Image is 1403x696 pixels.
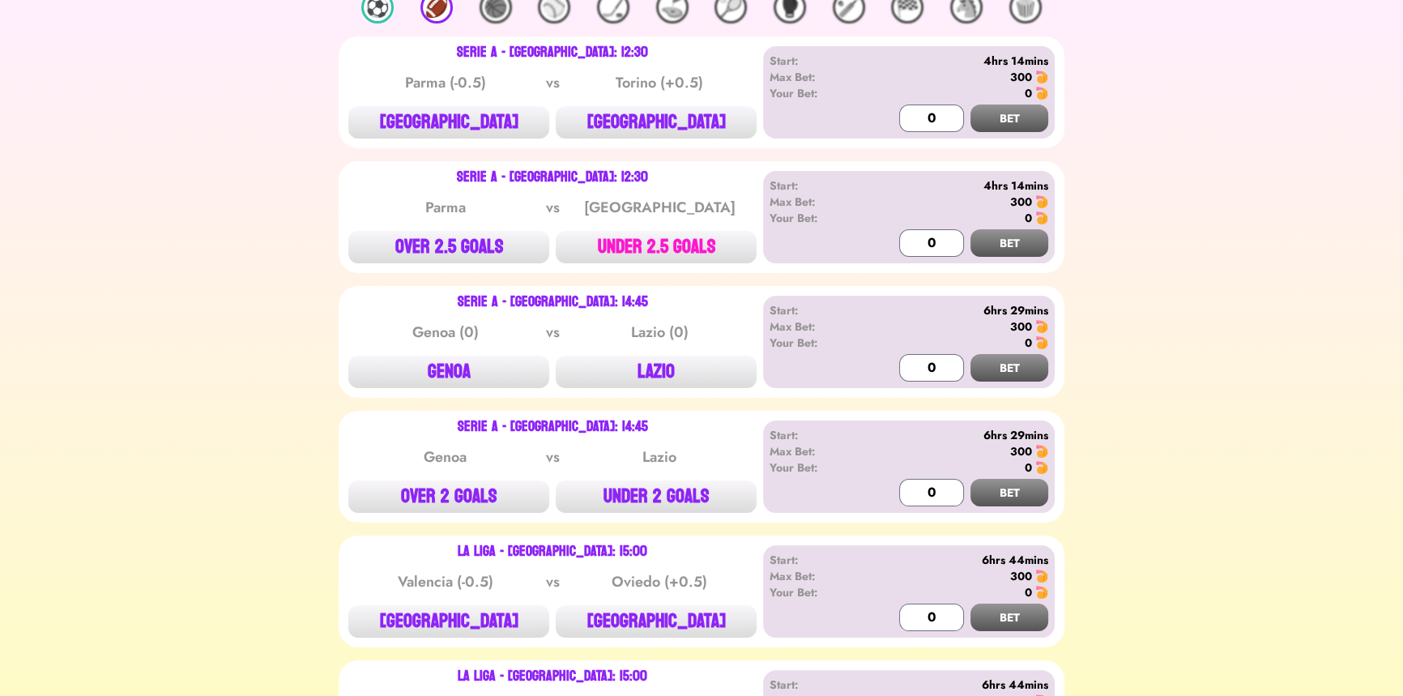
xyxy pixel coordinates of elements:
[1035,586,1048,599] img: 🍤
[770,335,863,351] div: Your Bet:
[457,171,648,184] div: Serie A - [GEOGRAPHIC_DATA]: 12:30
[1010,443,1032,459] div: 300
[543,321,563,344] div: vs
[1025,335,1032,351] div: 0
[556,605,757,638] button: [GEOGRAPHIC_DATA]
[970,105,1048,132] button: BET
[458,545,647,558] div: La Liga - [GEOGRAPHIC_DATA]: 15:00
[364,570,527,593] div: Valencia (-0.5)
[1025,210,1032,226] div: 0
[556,480,757,513] button: UNDER 2 GOALS
[348,106,549,139] button: [GEOGRAPHIC_DATA]
[1010,318,1032,335] div: 300
[348,356,549,388] button: GENOA
[770,85,863,101] div: Your Bet:
[863,53,1048,69] div: 4hrs 14mins
[770,210,863,226] div: Your Bet:
[1035,195,1048,208] img: 🍤
[863,302,1048,318] div: 6hrs 29mins
[1035,211,1048,224] img: 🍤
[863,677,1048,693] div: 6hrs 44mins
[863,177,1048,194] div: 4hrs 14mins
[770,194,863,210] div: Max Bet:
[556,231,757,263] button: UNDER 2.5 GOALS
[770,69,863,85] div: Max Bet:
[348,605,549,638] button: [GEOGRAPHIC_DATA]
[543,71,563,94] div: vs
[970,354,1048,382] button: BET
[578,570,741,593] div: Oviedo (+0.5)
[970,604,1048,631] button: BET
[458,296,648,309] div: Serie A - [GEOGRAPHIC_DATA]: 14:45
[578,446,741,468] div: Lazio
[578,196,741,219] div: [GEOGRAPHIC_DATA]
[543,196,563,219] div: vs
[543,446,563,468] div: vs
[1010,69,1032,85] div: 300
[863,552,1048,568] div: 6hrs 44mins
[770,53,863,69] div: Start:
[1035,336,1048,349] img: 🍤
[770,459,863,476] div: Your Bet:
[770,568,863,584] div: Max Bet:
[970,229,1048,257] button: BET
[556,106,757,139] button: [GEOGRAPHIC_DATA]
[1035,320,1048,333] img: 🍤
[1035,445,1048,458] img: 🍤
[1025,85,1032,101] div: 0
[770,443,863,459] div: Max Bet:
[458,670,647,683] div: La Liga - [GEOGRAPHIC_DATA]: 15:00
[770,302,863,318] div: Start:
[578,321,741,344] div: Lazio (0)
[1010,568,1032,584] div: 300
[556,356,757,388] button: LAZIO
[770,177,863,194] div: Start:
[1035,87,1048,100] img: 🍤
[578,71,741,94] div: Torino (+0.5)
[970,479,1048,506] button: BET
[543,570,563,593] div: vs
[364,71,527,94] div: Parma (-0.5)
[1035,570,1048,583] img: 🍤
[863,427,1048,443] div: 6hrs 29mins
[1025,584,1032,600] div: 0
[770,584,863,600] div: Your Bet:
[1035,461,1048,474] img: 🍤
[348,480,549,513] button: OVER 2 GOALS
[364,446,527,468] div: Genoa
[457,46,648,59] div: Serie A - [GEOGRAPHIC_DATA]: 12:30
[364,196,527,219] div: Parma
[770,677,863,693] div: Start:
[1025,459,1032,476] div: 0
[770,427,863,443] div: Start:
[348,231,549,263] button: OVER 2.5 GOALS
[1035,70,1048,83] img: 🍤
[770,318,863,335] div: Max Bet:
[364,321,527,344] div: Genoa (0)
[458,421,648,433] div: Serie A - [GEOGRAPHIC_DATA]: 14:45
[770,552,863,568] div: Start:
[1010,194,1032,210] div: 300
